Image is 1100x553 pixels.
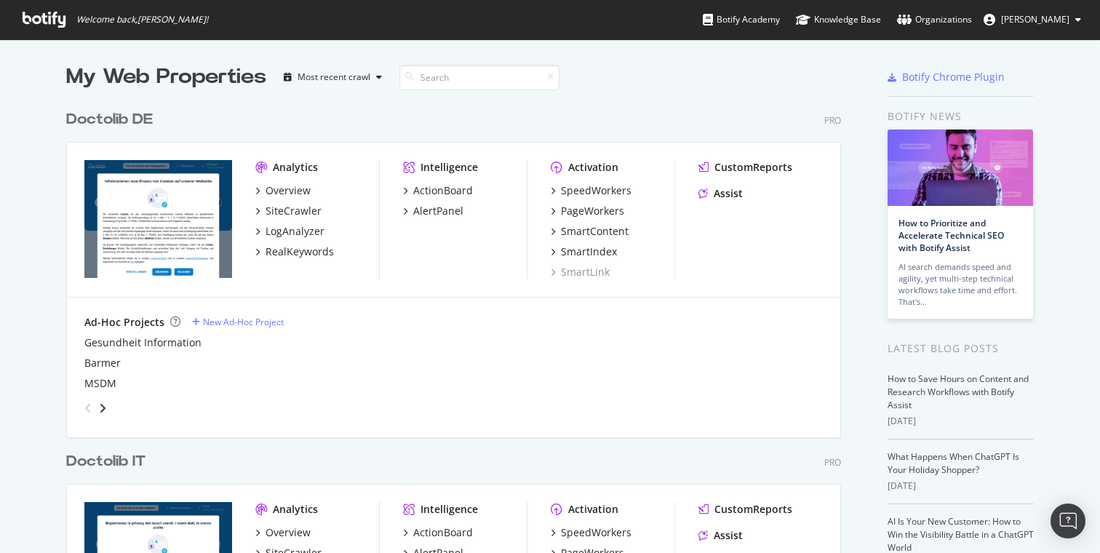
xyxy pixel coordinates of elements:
[568,502,618,517] div: Activation
[403,204,463,218] a: AlertPanel
[551,525,631,540] a: SpeedWorkers
[84,356,121,370] a: Barmer
[66,109,153,130] div: Doctolib DE
[703,12,780,27] div: Botify Academy
[255,224,324,239] a: LogAnalyzer
[561,183,631,198] div: SpeedWorkers
[255,204,322,218] a: SiteCrawler
[403,183,473,198] a: ActionBoard
[403,525,473,540] a: ActionBoard
[698,160,792,175] a: CustomReports
[84,376,116,391] a: MSDM
[888,450,1019,476] a: What Happens When ChatGPT Is Your Holiday Shopper?
[824,114,841,127] div: Pro
[421,160,478,175] div: Intelligence
[888,108,1034,124] div: Botify news
[255,244,334,259] a: RealKeywords
[561,224,629,239] div: SmartContent
[888,130,1033,206] img: How to Prioritize and Accelerate Technical SEO with Botify Assist
[298,73,370,81] div: Most recent crawl
[898,261,1022,308] div: AI search demands speed and agility, yet multi-step technical workflows take time and effort. Tha...
[266,204,322,218] div: SiteCrawler
[66,451,151,472] a: Doctolib IT
[413,525,473,540] div: ActionBoard
[551,204,624,218] a: PageWorkers
[79,397,97,420] div: angle-left
[698,502,792,517] a: CustomReports
[399,65,559,90] input: Search
[796,12,881,27] div: Knowledge Base
[421,502,478,517] div: Intelligence
[255,525,311,540] a: Overview
[698,528,743,543] a: Assist
[203,316,284,328] div: New Ad-Hoc Project
[714,502,792,517] div: CustomReports
[97,401,108,415] div: angle-right
[888,480,1034,493] div: [DATE]
[714,160,792,175] div: CustomReports
[413,183,473,198] div: ActionBoard
[972,8,1093,31] button: [PERSON_NAME]
[714,186,743,201] div: Assist
[897,12,972,27] div: Organizations
[266,183,311,198] div: Overview
[255,183,311,198] a: Overview
[888,341,1034,357] div: Latest Blog Posts
[898,217,1004,254] a: How to Prioritize and Accelerate Technical SEO with Botify Assist
[561,525,631,540] div: SpeedWorkers
[84,315,164,330] div: Ad-Hoc Projects
[273,160,318,175] div: Analytics
[84,160,232,278] img: doctolib.de
[568,160,618,175] div: Activation
[888,415,1034,428] div: [DATE]
[192,316,284,328] a: New Ad-Hoc Project
[561,204,624,218] div: PageWorkers
[551,244,617,259] a: SmartIndex
[888,373,1029,411] a: How to Save Hours on Content and Research Workflows with Botify Assist
[76,14,208,25] span: Welcome back, [PERSON_NAME] !
[551,265,610,279] a: SmartLink
[551,183,631,198] a: SpeedWorkers
[888,70,1005,84] a: Botify Chrome Plugin
[273,502,318,517] div: Analytics
[66,109,159,130] a: Doctolib DE
[66,451,146,472] div: Doctolib IT
[266,224,324,239] div: LogAnalyzer
[1001,13,1069,25] span: Thibaud Collignon
[1051,504,1085,538] div: Open Intercom Messenger
[66,63,266,92] div: My Web Properties
[266,525,311,540] div: Overview
[266,244,334,259] div: RealKeywords
[278,65,388,89] button: Most recent crawl
[413,204,463,218] div: AlertPanel
[84,335,202,350] a: Gesundheit Information
[824,456,841,469] div: Pro
[561,244,617,259] div: SmartIndex
[551,224,629,239] a: SmartContent
[714,528,743,543] div: Assist
[902,70,1005,84] div: Botify Chrome Plugin
[698,186,743,201] a: Assist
